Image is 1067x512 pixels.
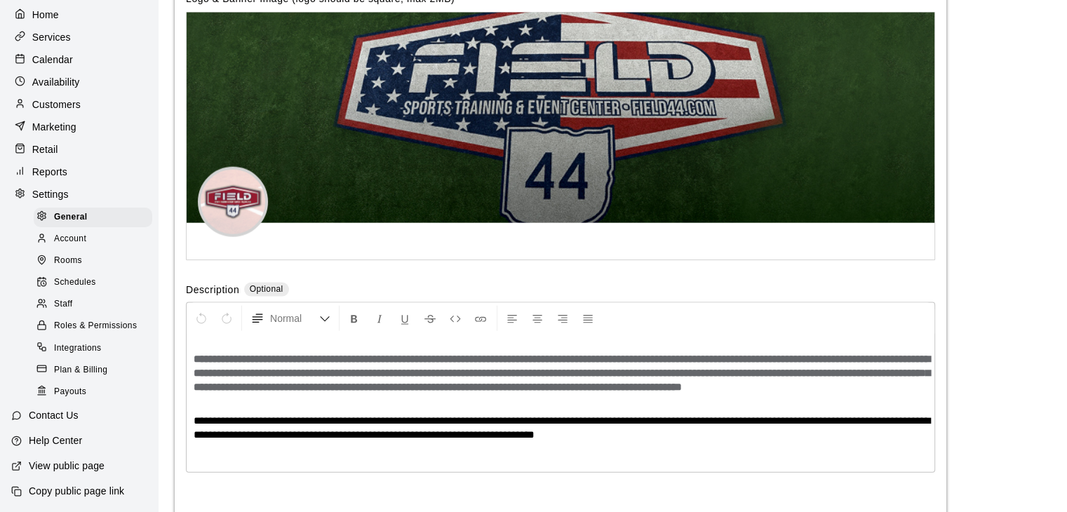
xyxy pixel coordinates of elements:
button: Format Underline [393,306,417,331]
a: General [34,206,158,228]
p: Customers [32,97,81,112]
button: Format Strikethrough [418,306,442,331]
a: Home [11,4,147,25]
div: Rooms [34,251,152,271]
a: Calendar [11,49,147,70]
a: Plan & Billing [34,359,158,381]
p: Calendar [32,53,73,67]
a: Reports [11,161,147,182]
a: Integrations [34,337,158,359]
p: Home [32,8,59,22]
p: Availability [32,75,80,89]
a: Payouts [34,381,158,403]
button: Right Align [551,306,575,331]
button: Formatting Options [245,306,336,331]
a: Staff [34,294,158,316]
p: Marketing [32,120,76,134]
button: Insert Link [469,306,492,331]
span: Roles & Permissions [54,319,137,333]
div: Plan & Billing [34,361,152,380]
p: Retail [32,142,58,156]
span: Optional [250,284,283,294]
div: Integrations [34,339,152,358]
span: Rooms [54,254,82,268]
div: General [34,208,152,227]
p: View public page [29,459,105,473]
span: Integrations [54,342,102,356]
button: Justify Align [576,306,600,331]
a: Marketing [11,116,147,137]
span: Schedules [54,276,96,290]
div: Payouts [34,382,152,402]
a: Schedules [34,272,158,294]
a: Rooms [34,250,158,272]
a: Customers [11,94,147,115]
button: Format Italics [368,306,391,331]
a: Services [11,27,147,48]
button: Undo [189,306,213,331]
span: Account [54,232,86,246]
a: Account [34,228,158,250]
span: General [54,210,88,224]
div: Roles & Permissions [34,316,152,336]
p: Reports [32,165,67,179]
p: Settings [32,187,69,201]
button: Redo [215,306,239,331]
span: Plan & Billing [54,363,107,377]
button: Left Align [500,306,524,331]
span: Normal [270,311,319,325]
p: Help Center [29,433,82,447]
a: Retail [11,139,147,160]
button: Format Bold [342,306,366,331]
span: Payouts [54,385,86,399]
button: Insert Code [443,306,467,331]
div: Schedules [34,273,152,292]
button: Center Align [525,306,549,331]
label: Description [186,283,239,299]
span: Staff [54,297,72,311]
p: Copy public page link [29,484,124,498]
p: Services [32,30,71,44]
a: Settings [11,184,147,205]
div: Staff [34,295,152,314]
p: Contact Us [29,408,79,422]
div: Account [34,229,152,249]
a: Roles & Permissions [34,316,158,337]
a: Availability [11,72,147,93]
